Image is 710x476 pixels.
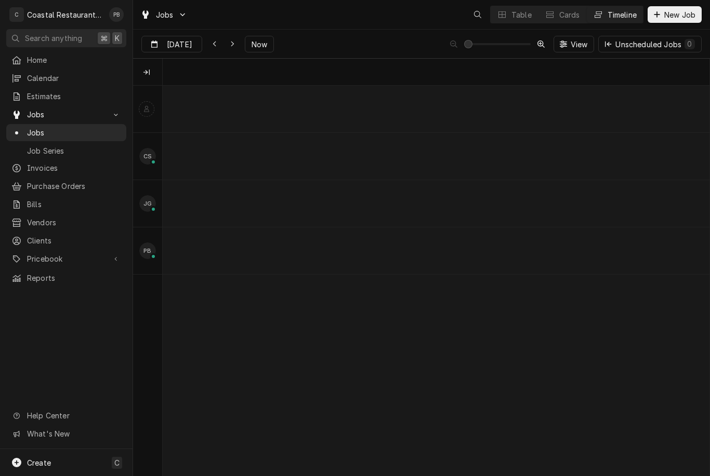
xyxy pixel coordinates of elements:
div: JG [139,195,156,212]
a: Go to Pricebook [6,250,126,267]
a: Job Series [6,142,126,159]
div: Table [511,9,532,20]
span: Create [27,458,51,467]
div: C [9,7,24,22]
span: Jobs [27,127,121,138]
span: Bills [27,199,121,210]
div: PB [109,7,124,22]
button: Now [245,36,274,52]
span: New Job [662,9,698,20]
span: Now [249,39,269,50]
span: Clients [27,235,121,246]
a: Bills [6,196,126,213]
div: Unscheduled Jobs [615,39,695,50]
a: Vendors [6,214,126,231]
div: normal [163,86,709,476]
span: Job Series [27,145,121,156]
div: Technicians column. SPACE for context menu [133,59,164,86]
div: Timeline [608,9,637,20]
div: Chris Sockriter's Avatar [139,148,156,165]
div: CS [139,148,156,165]
div: Coastal Restaurant Repair [27,9,103,20]
a: Go to What's New [6,425,126,442]
button: [DATE] [141,36,202,52]
span: K [115,33,120,44]
a: Estimates [6,88,126,105]
span: Jobs [27,109,106,120]
span: ⌘ [100,33,108,44]
div: left [133,86,162,476]
a: Go to Jobs [6,106,126,123]
span: Pricebook [27,253,106,264]
span: Jobs [156,9,174,20]
span: What's New [27,428,120,439]
div: James Gatton's Avatar [139,195,156,212]
button: New Job [648,6,702,23]
div: Phill Blush's Avatar [109,7,124,22]
span: Help Center [27,410,120,421]
button: Unscheduled Jobs0 [598,36,702,52]
span: Vendors [27,217,121,228]
span: Purchase Orders [27,181,121,192]
span: Reports [27,273,121,283]
a: Purchase Orders [6,178,126,195]
span: View [569,39,590,50]
a: Home [6,51,126,69]
a: Go to Jobs [136,6,191,23]
a: Invoices [6,159,126,176]
span: Invoices [27,162,121,173]
a: Jobs [6,124,126,141]
div: Phill Blush's Avatar [139,242,156,259]
span: C [114,457,120,468]
span: Search anything [25,33,82,44]
div: 0 [687,38,693,49]
button: Open search [469,6,486,23]
a: Go to Help Center [6,407,126,424]
span: Calendar [27,73,121,84]
button: Search anything⌘K [6,29,126,47]
a: Reports [6,269,126,287]
div: Cards [559,9,580,20]
a: Calendar [6,70,126,87]
a: Clients [6,232,126,249]
span: Estimates [27,91,121,102]
span: Home [27,55,121,65]
div: PB [139,242,156,259]
button: View [554,36,595,52]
